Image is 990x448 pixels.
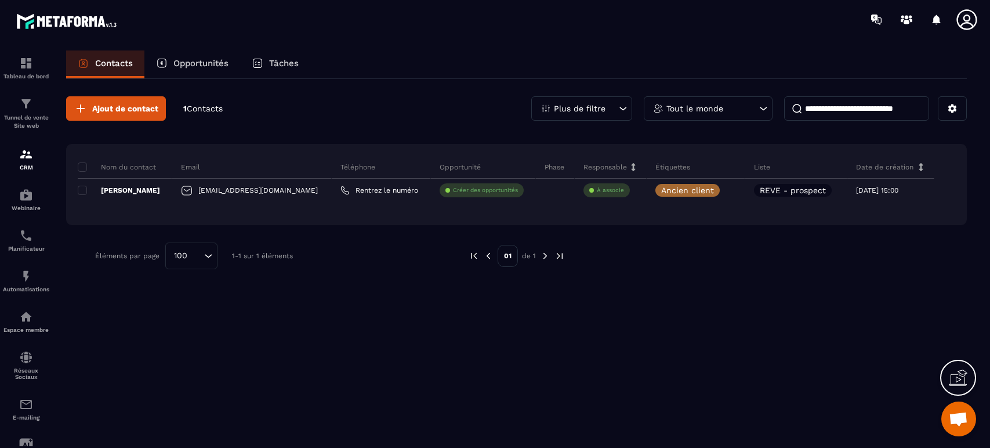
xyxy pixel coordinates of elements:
[19,351,33,364] img: social-network
[3,164,49,171] p: CRM
[3,342,49,389] a: social-networksocial-networkRéseaux Sociaux
[941,402,976,436] div: Ouvrir le chat
[540,251,550,261] img: next
[340,162,375,172] p: Téléphone
[754,162,770,172] p: Liste
[232,252,293,260] p: 1-1 sur 1 éléments
[66,50,144,78] a: Contacts
[191,250,201,262] input: Search for option
[545,162,564,172] p: Phase
[522,251,536,261] p: de 1
[498,245,518,267] p: 01
[95,252,159,260] p: Éléments par page
[19,97,33,111] img: formation
[453,186,518,194] p: Créer des opportunités
[856,186,898,194] p: [DATE] 15:00
[92,103,158,114] span: Ajout de contact
[440,162,481,172] p: Opportunité
[661,186,714,194] p: Ancien client
[3,286,49,292] p: Automatisations
[95,58,133,68] p: Contacts
[19,56,33,70] img: formation
[666,104,723,113] p: Tout le monde
[165,243,217,269] div: Search for option
[3,73,49,80] p: Tableau de bord
[269,58,299,68] p: Tâches
[19,147,33,161] img: formation
[78,186,160,195] p: [PERSON_NAME]
[3,88,49,139] a: formationformationTunnel de vente Site web
[583,162,627,172] p: Responsable
[3,179,49,220] a: automationsautomationsWebinaire
[3,327,49,333] p: Espace membre
[19,229,33,243] img: scheduler
[187,104,223,113] span: Contacts
[3,245,49,252] p: Planificateur
[66,96,166,121] button: Ajout de contact
[554,251,565,261] img: next
[3,261,49,301] a: automationsautomationsAutomatisations
[19,310,33,324] img: automations
[3,389,49,429] a: emailemailE-mailing
[170,250,191,262] span: 100
[3,139,49,179] a: formationformationCRM
[183,103,223,114] p: 1
[597,186,624,194] p: À associe
[173,58,229,68] p: Opportunités
[144,50,240,78] a: Opportunités
[655,162,690,172] p: Étiquettes
[856,162,913,172] p: Date de création
[19,269,33,283] img: automations
[3,48,49,88] a: formationformationTableau de bord
[3,301,49,342] a: automationsautomationsEspace membre
[760,186,826,194] p: REVE - prospect
[78,162,156,172] p: Nom du contact
[19,188,33,202] img: automations
[483,251,494,261] img: prev
[3,205,49,211] p: Webinaire
[16,10,121,32] img: logo
[19,398,33,411] img: email
[469,251,479,261] img: prev
[3,414,49,421] p: E-mailing
[181,162,200,172] p: Email
[240,50,310,78] a: Tâches
[3,220,49,261] a: schedulerschedulerPlanificateur
[554,104,605,113] p: Plus de filtre
[3,114,49,130] p: Tunnel de vente Site web
[3,367,49,380] p: Réseaux Sociaux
